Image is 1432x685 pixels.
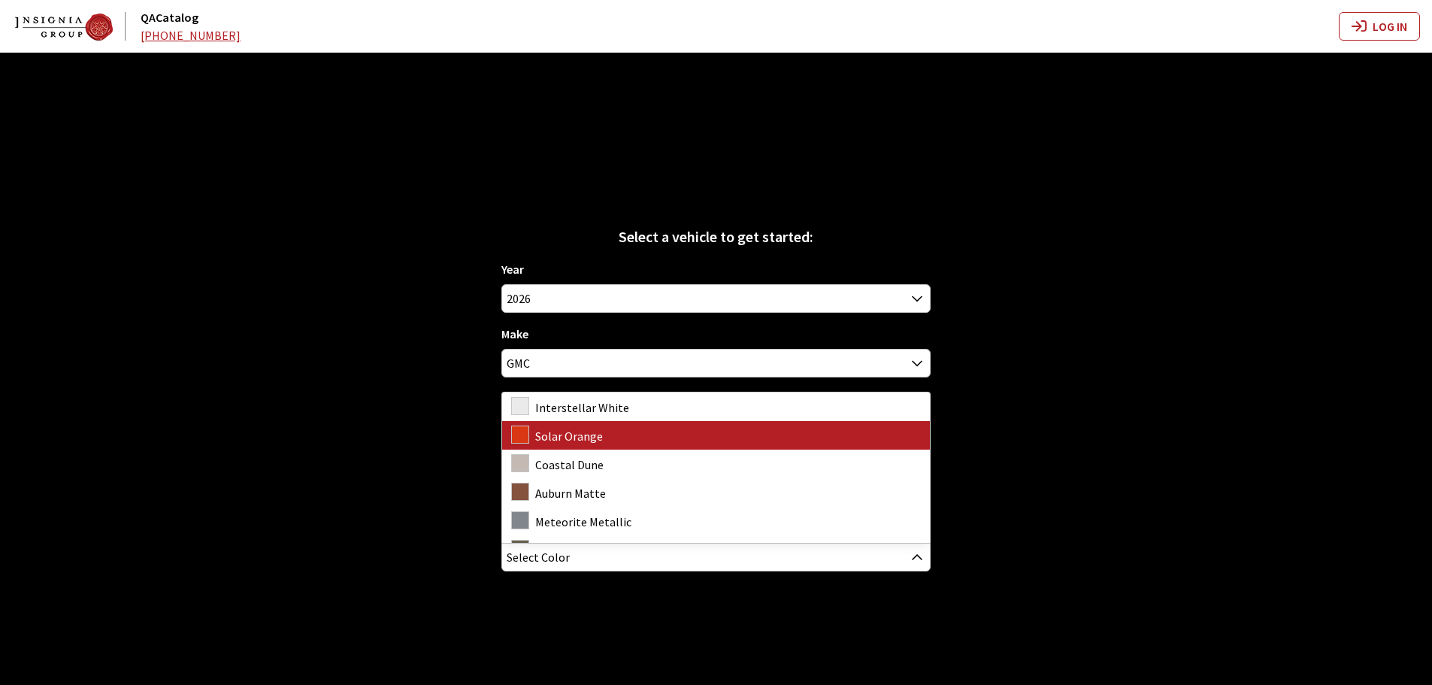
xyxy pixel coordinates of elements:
[502,285,930,312] span: 2026
[535,486,606,501] span: Auburn Matte
[15,12,138,41] a: QACatalog logo
[501,349,931,377] span: GMC
[1339,12,1420,41] button: Log In
[501,325,528,343] label: Make
[502,350,930,377] span: GMC
[502,544,930,571] span: Select Color
[535,400,629,415] span: Interstellar White
[501,284,931,313] span: 2026
[141,28,241,43] a: [PHONE_NUMBER]
[501,543,931,571] span: Select Color
[15,14,113,41] img: Dashboard
[501,389,533,408] label: Model
[141,10,198,25] a: QACatalog
[501,226,931,248] div: Select a vehicle to get started:
[535,429,603,444] span: Solar Orange
[535,457,604,472] span: Coastal Dune
[501,260,524,278] label: Year
[535,514,631,529] span: Meteorite Metallic
[507,544,570,571] span: Select Color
